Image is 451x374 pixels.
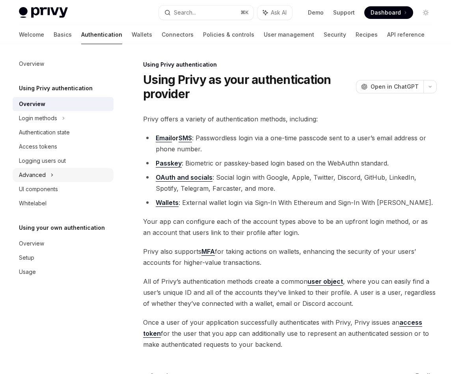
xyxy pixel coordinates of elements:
[364,6,413,19] a: Dashboard
[19,84,93,93] h5: Using Privy authentication
[19,239,44,248] div: Overview
[19,253,34,262] div: Setup
[264,25,314,44] a: User management
[19,223,105,233] h5: Using your own authentication
[13,196,114,210] a: Whitelabel
[13,140,114,154] a: Access tokens
[159,6,254,20] button: Search...⌘K
[143,197,437,208] li: : External wallet login via Sign-In With Ethereum and Sign-In With [PERSON_NAME].
[19,184,58,194] div: UI components
[143,158,437,169] li: : Biometric or passkey-based login based on the WebAuthn standard.
[143,172,437,194] li: : Social login with Google, Apple, Twitter, Discord, GitHub, LinkedIn, Spotify, Telegram, Farcast...
[13,125,114,140] a: Authentication state
[54,25,72,44] a: Basics
[19,199,47,208] div: Whitelabel
[156,159,182,167] a: Passkey
[240,9,249,16] span: ⌘ K
[19,128,70,137] div: Authentication state
[19,7,68,18] img: light logo
[307,277,343,286] a: user object
[143,132,437,154] li: : Passwordless login via a one-time passcode sent to a user’s email address or phone number.
[13,182,114,196] a: UI components
[308,9,324,17] a: Demo
[156,134,172,142] a: Email
[257,6,292,20] button: Ask AI
[13,236,114,251] a: Overview
[19,25,44,44] a: Welcome
[143,61,437,69] div: Using Privy authentication
[162,25,194,44] a: Connectors
[13,154,114,168] a: Logging users out
[324,25,346,44] a: Security
[201,247,215,256] a: MFA
[156,173,212,182] a: OAuth and socials
[13,251,114,265] a: Setup
[19,170,46,180] div: Advanced
[356,25,378,44] a: Recipes
[156,134,192,142] strong: or
[19,142,57,151] div: Access tokens
[13,265,114,279] a: Usage
[19,267,36,277] div: Usage
[174,8,196,17] div: Search...
[13,97,114,111] a: Overview
[143,276,437,309] span: All of Privy’s authentication methods create a common , where you can easily find a user’s unique...
[143,73,353,101] h1: Using Privy as your authentication provider
[143,317,437,350] span: Once a user of your application successfully authenticates with Privy, Privy issues an for the us...
[19,99,45,109] div: Overview
[143,246,437,268] span: Privy also supports for taking actions on wallets, enhancing the security of your users’ accounts...
[179,134,192,142] a: SMS
[356,80,423,93] button: Open in ChatGPT
[19,114,57,123] div: Login methods
[156,199,179,207] a: Wallets
[271,9,287,17] span: Ask AI
[143,216,437,238] span: Your app can configure each of the account types above to be an upfront login method, or as an ac...
[132,25,152,44] a: Wallets
[203,25,254,44] a: Policies & controls
[419,6,432,19] button: Toggle dark mode
[333,9,355,17] a: Support
[13,57,114,71] a: Overview
[19,156,66,166] div: Logging users out
[371,83,419,91] span: Open in ChatGPT
[143,114,437,125] span: Privy offers a variety of authentication methods, including:
[387,25,425,44] a: API reference
[371,9,401,17] span: Dashboard
[81,25,122,44] a: Authentication
[19,59,44,69] div: Overview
